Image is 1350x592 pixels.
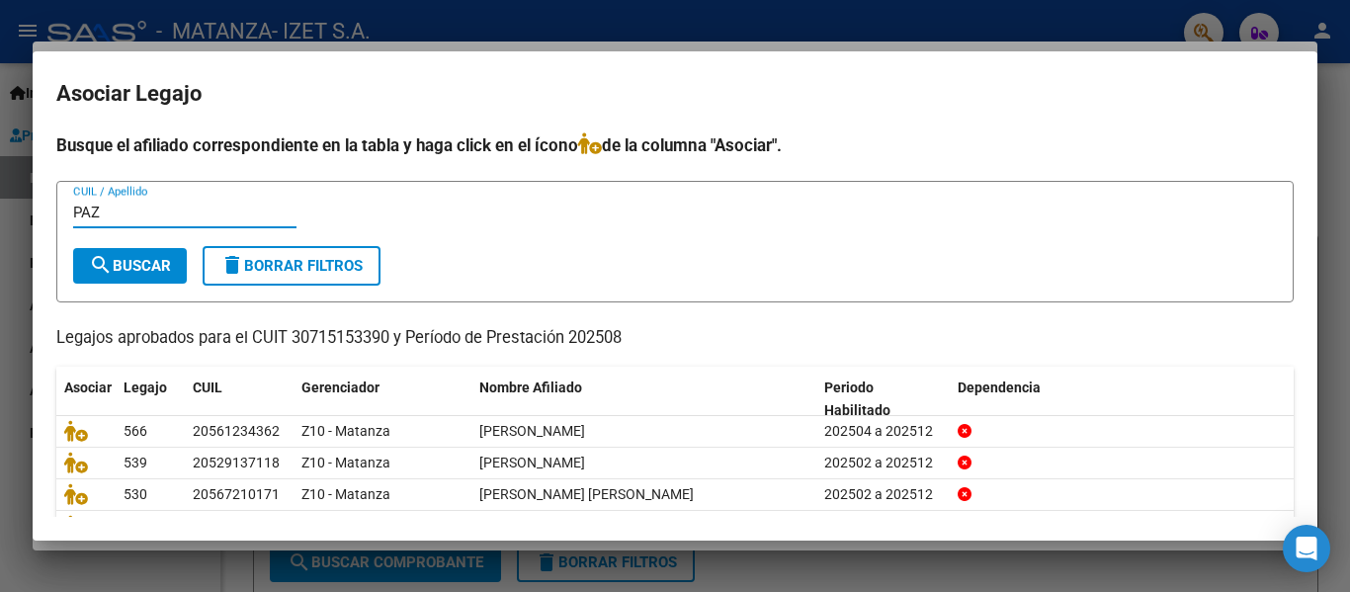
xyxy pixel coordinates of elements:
[124,423,147,439] span: 566
[116,367,185,432] datatable-header-cell: Legajo
[479,380,582,395] span: Nombre Afiliado
[193,452,280,474] div: 20529137118
[56,75,1294,113] h2: Asociar Legajo
[816,367,950,432] datatable-header-cell: Periodo Habilitado
[294,367,471,432] datatable-header-cell: Gerenciador
[203,246,380,286] button: Borrar Filtros
[193,380,222,395] span: CUIL
[1283,525,1330,572] div: Open Intercom Messenger
[185,367,294,432] datatable-header-cell: CUIL
[89,253,113,277] mat-icon: search
[56,367,116,432] datatable-header-cell: Asociar
[824,420,942,443] div: 202504 a 202512
[89,257,171,275] span: Buscar
[220,253,244,277] mat-icon: delete
[471,367,816,432] datatable-header-cell: Nombre Afiliado
[479,423,585,439] span: RIOS GALO EVALOY
[193,515,280,538] div: 20581032251
[220,257,363,275] span: Borrar Filtros
[301,486,390,502] span: Z10 - Matanza
[64,380,112,395] span: Asociar
[124,486,147,502] span: 530
[479,486,694,502] span: RAMIREZ FERNANDO JESUS
[301,455,390,470] span: Z10 - Matanza
[193,420,280,443] div: 20561234362
[950,367,1295,432] datatable-header-cell: Dependencia
[824,483,942,506] div: 202502 a 202512
[193,483,280,506] div: 20567210171
[824,515,942,538] div: 202502 a 202512
[824,380,890,418] span: Periodo Habilitado
[124,455,147,470] span: 539
[958,380,1041,395] span: Dependencia
[56,132,1294,158] h4: Busque el afiliado correspondiente en la tabla y haga click en el ícono de la columna "Asociar".
[73,248,187,284] button: Buscar
[301,423,390,439] span: Z10 - Matanza
[479,455,585,470] span: CORONEL HECTOR MATEO
[56,326,1294,351] p: Legajos aprobados para el CUIT 30715153390 y Período de Prestación 202508
[124,380,167,395] span: Legajo
[301,380,380,395] span: Gerenciador
[824,452,942,474] div: 202502 a 202512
